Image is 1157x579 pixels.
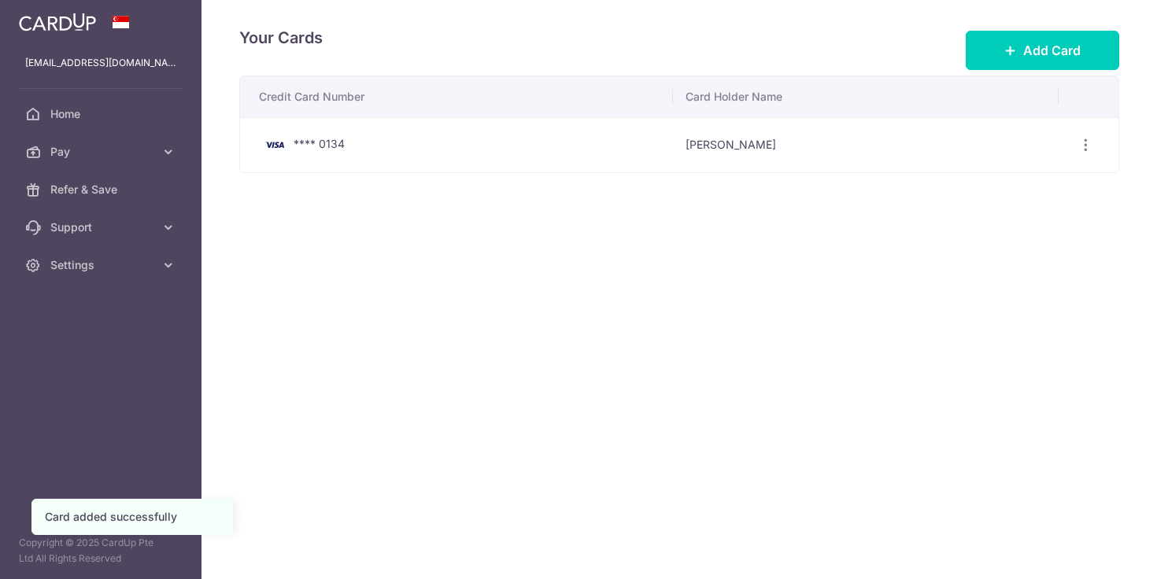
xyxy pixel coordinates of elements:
iframe: Opens a widget where you can find more information [1055,532,1141,571]
td: [PERSON_NAME] [673,117,1059,172]
img: CardUp [19,13,96,31]
p: [EMAIL_ADDRESS][DOMAIN_NAME] [25,55,176,71]
div: Card added successfully [45,509,220,525]
span: Support [50,219,154,235]
h4: Your Cards [239,25,323,50]
span: Add Card [1023,41,1081,60]
img: Bank Card [259,135,290,154]
span: Refer & Save [50,182,154,197]
span: Pay [50,144,154,160]
button: Add Card [966,31,1119,70]
span: Settings [50,257,154,273]
th: Credit Card Number [240,76,673,117]
th: Card Holder Name [673,76,1059,117]
span: Home [50,106,154,122]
